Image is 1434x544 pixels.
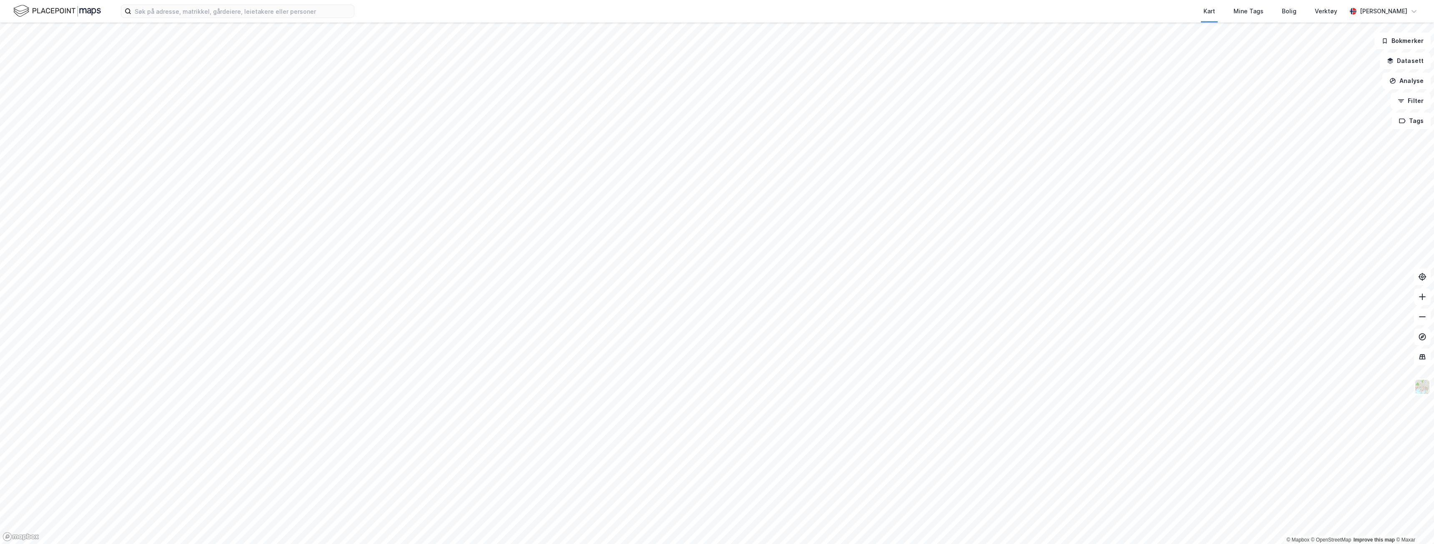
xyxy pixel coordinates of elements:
div: Mine Tags [1233,6,1264,16]
img: Z [1414,379,1430,395]
div: [PERSON_NAME] [1360,6,1407,16]
a: Mapbox [1286,537,1309,543]
div: Kontrollprogram for chat [1392,504,1434,544]
iframe: Chat Widget [1392,504,1434,544]
div: Kart [1203,6,1215,16]
button: Filter [1391,93,1431,109]
div: Verktøy [1315,6,1337,16]
a: Improve this map [1354,537,1395,543]
input: Søk på adresse, matrikkel, gårdeiere, leietakere eller personer [131,5,354,18]
button: Bokmerker [1374,33,1431,49]
button: Tags [1392,113,1431,129]
a: OpenStreetMap [1311,537,1351,543]
button: Analyse [1382,73,1431,89]
img: logo.f888ab2527a4732fd821a326f86c7f29.svg [13,4,101,18]
div: Bolig [1282,6,1296,16]
a: Mapbox homepage [3,532,39,541]
button: Datasett [1380,53,1431,69]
